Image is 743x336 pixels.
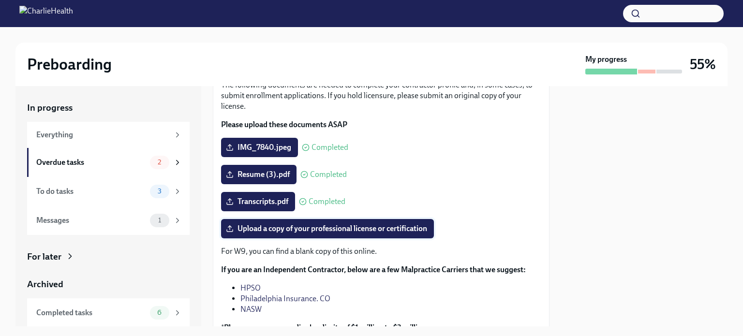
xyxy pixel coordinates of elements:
[228,224,427,234] span: Upload a copy of your professional license or certification
[310,171,347,178] span: Completed
[152,188,167,195] span: 3
[221,246,541,257] p: For W9, you can find a blank copy of this online.
[228,170,290,179] span: Resume (3).pdf
[221,138,298,157] label: IMG_7840.jpeg
[152,217,167,224] span: 1
[151,309,167,316] span: 6
[152,159,167,166] span: 2
[36,307,146,318] div: Completed tasks
[27,102,190,114] a: In progress
[228,143,291,152] span: IMG_7840.jpeg
[221,219,434,238] label: Upload a copy of your professional license or certification
[27,250,190,263] a: For later
[27,250,61,263] div: For later
[36,186,146,197] div: To do tasks
[27,278,190,291] a: Archived
[27,206,190,235] a: Messages1
[312,144,348,151] span: Completed
[221,120,347,129] strong: Please upload these documents ASAP
[228,197,288,206] span: Transcripts.pdf
[309,198,345,205] span: Completed
[221,80,541,112] p: The following documents are needed to complete your contractor profile and, in some cases, to sub...
[27,55,112,74] h2: Preboarding
[27,298,190,327] a: Completed tasks6
[221,165,297,184] label: Resume (3).pdf
[224,323,426,332] strong: Please ensure your policy has limits of $1 million to $3 million
[240,305,262,314] a: NASW
[36,130,169,140] div: Everything
[585,54,627,65] strong: My progress
[27,177,190,206] a: To do tasks3
[27,122,190,148] a: Everything
[27,148,190,177] a: Overdue tasks2
[221,192,295,211] label: Transcripts.pdf
[221,265,526,274] strong: If you are an Independent Contractor, below are a few Malpractice Carriers that we suggest:
[36,215,146,226] div: Messages
[19,6,73,21] img: CharlieHealth
[690,56,716,73] h3: 55%
[240,294,330,303] a: Philadelphia Insurance. CO
[36,157,146,168] div: Overdue tasks
[240,283,261,292] a: HPSO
